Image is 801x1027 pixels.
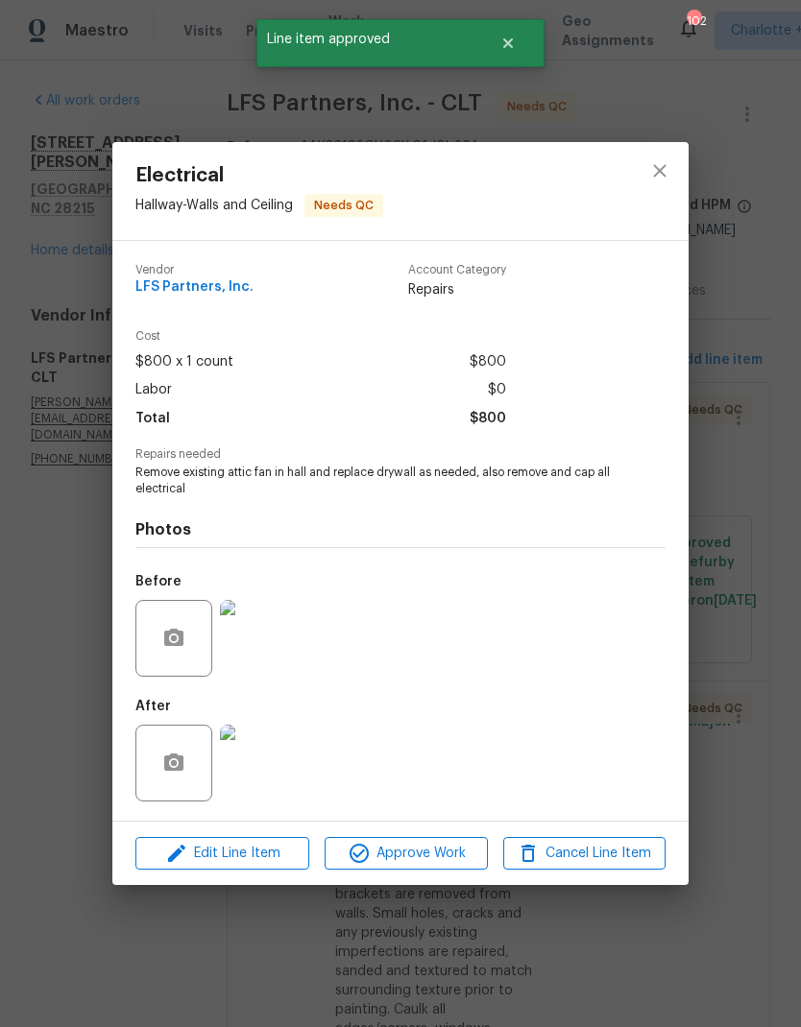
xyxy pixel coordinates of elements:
button: close [637,148,683,194]
h4: Photos [135,520,666,539]
span: Line item approved [256,19,476,60]
span: Needs QC [306,196,381,215]
span: Account Category [408,264,506,276]
button: Approve Work [325,837,487,871]
h5: Before [135,575,182,588]
span: Approve Work [330,842,481,866]
span: LFS Partners, Inc. [135,280,254,295]
button: Edit Line Item [135,837,309,871]
span: $800 [470,348,506,376]
button: Close [476,24,540,62]
span: Cost [135,330,506,343]
span: $0 [488,376,506,404]
span: Repairs needed [135,448,666,461]
span: Hallway - Walls and Ceiling [135,199,293,212]
h5: After [135,700,171,713]
div: 102 [687,12,700,31]
span: $800 x 1 count [135,348,233,376]
button: Cancel Line Item [503,837,666,871]
span: $800 [470,405,506,433]
span: Labor [135,376,172,404]
span: Cancel Line Item [509,842,660,866]
span: Total [135,405,170,433]
span: Remove existing attic fan in hall and replace drywall as needed, also remove and cap all electrical [135,465,613,497]
span: Vendor [135,264,254,276]
span: Edit Line Item [141,842,303,866]
span: Repairs [408,280,506,299]
span: Electrical [135,165,383,186]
